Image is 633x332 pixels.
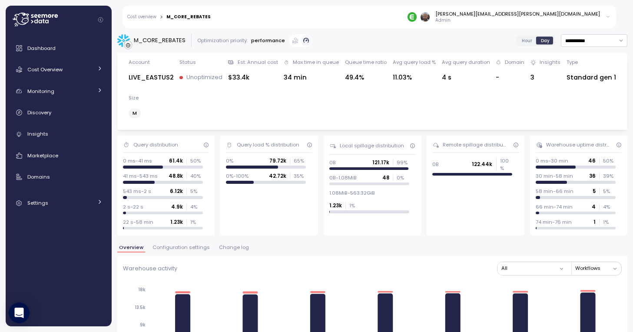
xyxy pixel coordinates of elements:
[443,141,507,148] div: Remote spillage distribution
[152,245,210,250] span: Configuration settings
[329,202,342,209] p: 1.23k
[140,322,146,328] tspan: 9k
[123,157,152,164] p: 0 ms-41 ms
[129,94,139,101] div: Size
[349,202,361,209] p: 1 %
[522,37,532,44] span: Hour
[119,245,143,250] span: Overview
[123,264,177,273] p: Warehouse activity
[169,173,183,179] p: 48.8k
[27,152,58,159] span: Marketplace
[536,157,568,164] p: 0 ms-30 min
[329,174,357,181] p: 0B-1.08MiB
[138,287,146,292] tspan: 18k
[219,245,249,250] span: Change log
[382,174,389,181] p: 48
[567,73,616,83] div: Standard gen 1
[421,12,430,21] img: 1fec6231004fabd636589099c132fbd2
[9,40,108,57] a: Dashboard
[9,83,108,100] a: Monitoring
[393,59,436,66] div: Avg query load %
[541,37,550,44] span: Day
[197,37,248,44] div: Optimization priority:
[442,59,490,66] div: Avg query duration
[169,157,183,164] p: 61.4k
[329,159,336,166] p: 0B
[593,188,596,195] p: 5
[133,109,137,118] span: M
[393,73,436,83] div: 11.03%
[133,141,178,148] div: Query distribution
[603,157,615,164] p: 50 %
[294,157,306,164] p: 65 %
[546,141,610,148] div: Warehouse uptime distribution
[505,59,524,66] div: Domain
[123,173,158,179] p: 41 ms-543 ms
[329,189,375,196] p: 1.08MiB-563.32GiB
[190,157,202,164] p: 50 %
[129,73,174,83] div: LIVE_EASTUS2
[238,59,278,66] div: Est. Annual cost
[397,159,409,166] p: 99 %
[27,130,48,137] span: Insights
[123,219,153,226] p: 22 s-58 min
[588,157,596,164] p: 46
[284,73,339,83] div: 34 min
[251,37,285,44] p: performance
[435,10,600,17] div: [PERSON_NAME][EMAIL_ADDRESS][PERSON_NAME][DOMAIN_NAME]
[9,194,108,212] a: Settings
[27,45,56,52] span: Dashboard
[589,173,596,179] p: 36
[536,173,573,179] p: 30 min-58 min
[27,66,63,73] span: Cost Overview
[9,104,108,121] a: Discovery
[603,203,615,210] p: 4 %
[129,59,150,66] div: Account
[340,142,404,149] div: Local spillage distribution
[497,262,568,275] button: All
[9,61,108,78] a: Cost Overview
[9,126,108,143] a: Insights
[530,73,560,83] div: 3
[269,173,286,179] p: 42.72k
[27,173,50,180] span: Domains
[592,203,596,210] p: 4
[397,174,409,181] p: 0 %
[237,141,299,148] div: Query load % distribution
[123,188,151,195] p: 543 ms-2 s
[372,159,389,166] p: 121.17k
[593,219,596,226] p: 1
[134,36,186,45] div: M_CORE_REBATES
[496,73,524,83] div: -
[228,73,278,83] div: $33.4k
[500,157,512,172] p: 100 %
[179,59,196,66] div: Status
[9,302,30,323] div: Open Intercom Messenger
[9,147,108,164] a: Marketplace
[603,188,615,195] p: 5 %
[293,59,339,66] div: Max time in queue
[190,173,202,179] p: 40 %
[294,173,306,179] p: 35 %
[170,219,183,226] p: 1.23k
[269,157,286,164] p: 79.72k
[27,88,54,95] span: Monitoring
[345,59,387,66] div: Queue time ratio
[540,59,560,66] div: Insights
[127,15,156,19] a: Cost overview
[170,188,183,195] p: 6.12k
[186,73,222,82] p: Unoptimized
[9,168,108,186] a: Domains
[408,12,417,21] img: 689adfd76a9d17b9213495f1.PNG
[166,15,211,19] div: M_CORE_REBATES
[27,199,48,206] span: Settings
[190,219,202,226] p: 1 %
[575,262,621,275] button: Workflows
[442,73,490,83] div: 4 s
[567,59,578,66] div: Type
[603,173,615,179] p: 39 %
[435,17,600,23] p: Admin
[160,14,163,20] div: >
[472,161,492,168] p: 122.44k
[190,203,202,210] p: 4 %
